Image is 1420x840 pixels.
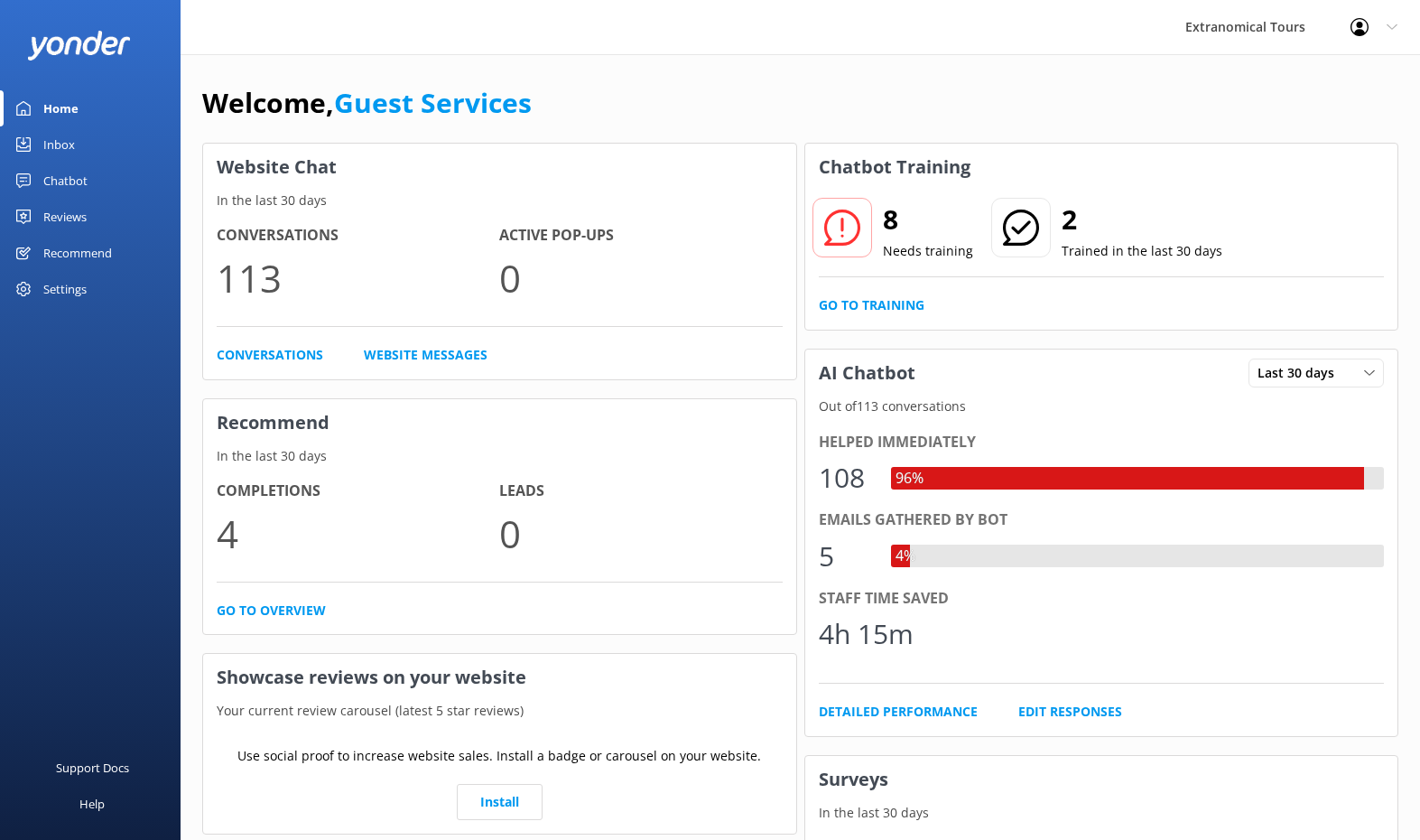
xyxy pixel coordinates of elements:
p: In the last 30 days [203,191,796,210]
h4: Leads [499,480,782,503]
h3: Showcase reviews on your website [203,654,796,701]
div: Recommend [43,235,112,271]
p: In the last 30 days [805,803,1398,823]
div: Settings [43,271,87,307]
div: 4% [891,545,920,568]
div: Inbox [43,126,75,163]
span: Last 30 days [1258,363,1345,383]
p: 0 [499,247,782,308]
p: 0 [499,503,782,564]
p: Use social proof to increase website sales. Install a badge or carousel on your website. [237,746,761,766]
a: Guest Services [334,84,532,121]
div: 96% [891,467,928,490]
a: Edit Responses [1018,702,1122,722]
h3: Chatbot Training [805,144,984,191]
div: Reviews [43,199,87,235]
p: In the last 30 days [203,446,796,466]
h4: Conversations [217,224,499,247]
h4: Active Pop-ups [499,224,782,247]
h1: Welcome, [202,81,532,125]
p: 4 [217,503,499,564]
h2: 2 [1062,198,1222,241]
div: 4h 15m [819,612,914,656]
h2: 8 [883,198,973,241]
h3: Recommend [203,399,796,446]
h3: Website Chat [203,144,796,191]
div: Helped immediately [819,431,1385,454]
div: Chatbot [43,163,88,199]
div: 5 [819,535,873,578]
a: Conversations [217,345,323,365]
img: yonder-white-logo.png [27,31,131,61]
a: Install [457,784,543,820]
div: Home [43,90,79,126]
a: Go to Training [819,295,924,315]
a: Detailed Performance [819,702,978,722]
p: Needs training [883,241,973,261]
div: Help [79,786,105,822]
h3: Surveys [805,756,1398,803]
p: 113 [217,247,499,308]
p: Out of 113 conversations [805,397,1398,416]
p: Your current review carousel (latest 5 star reviews) [203,701,796,721]
a: Go to overview [217,601,326,621]
div: Staff time saved [819,587,1385,611]
p: Trained in the last 30 days [1062,241,1222,261]
div: Emails gathered by bot [819,509,1385,532]
div: Support Docs [56,750,129,786]
a: Website Messages [364,345,487,365]
div: 108 [819,456,873,499]
h4: Completions [217,480,499,503]
h3: AI Chatbot [805,350,929,397]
